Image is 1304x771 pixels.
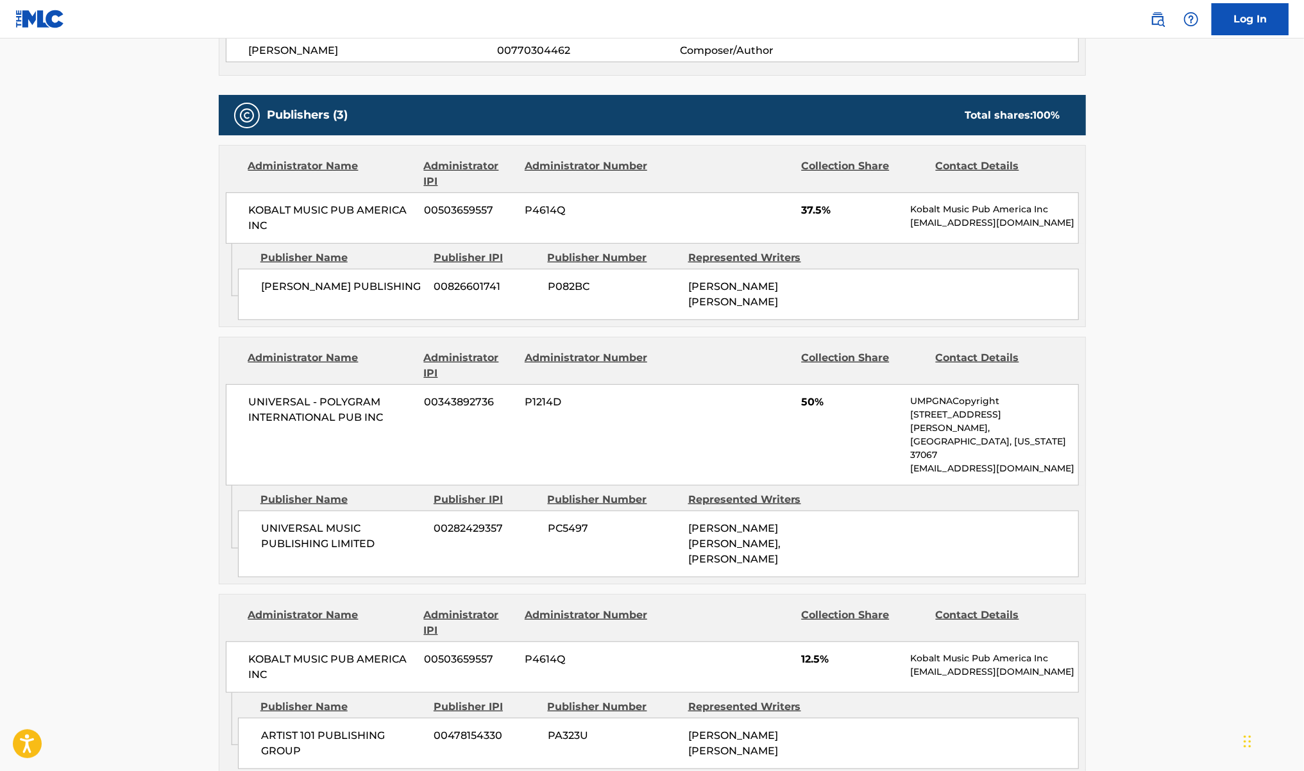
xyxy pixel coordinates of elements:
div: Administrator Name [248,607,414,638]
div: Publisher IPI [434,250,538,266]
span: P4614Q [525,652,649,667]
div: Publisher IPI [434,699,538,715]
span: KOBALT MUSIC PUB AMERICA INC [249,652,415,682]
div: Drag [1244,722,1251,761]
span: 12.5% [801,652,901,667]
div: Collection Share [801,158,926,189]
span: KOBALT MUSIC PUB AMERICA INC [249,203,415,233]
span: PC5497 [548,521,679,536]
div: Administrator IPI [424,158,515,189]
div: Collection Share [801,607,926,638]
p: [GEOGRAPHIC_DATA], [US_STATE] 37067 [910,435,1078,462]
div: Administrator IPI [424,607,515,638]
span: [PERSON_NAME] [PERSON_NAME] [688,280,778,308]
span: ARTIST 101 PUBLISHING GROUP [261,728,425,759]
div: Administrator Number [525,158,649,189]
span: 50% [801,394,901,410]
span: P1214D [525,394,649,410]
span: UNIVERSAL MUSIC PUBLISHING LIMITED [261,521,425,552]
p: Kobalt Music Pub America Inc [910,652,1078,665]
span: PA323U [548,728,679,743]
div: Represented Writers [688,492,819,507]
div: Publisher IPI [434,492,538,507]
span: [PERSON_NAME] [PERSON_NAME] [688,729,778,757]
span: P082BC [548,279,679,294]
span: 00343892736 [424,394,515,410]
div: Publisher Number [548,699,679,715]
div: Contact Details [936,607,1060,638]
div: Represented Writers [688,250,819,266]
img: search [1150,12,1165,27]
span: 00503659557 [424,203,515,218]
div: Administrator Number [525,350,649,381]
span: 00503659557 [424,652,515,667]
div: Help [1178,6,1204,32]
span: 37.5% [801,203,901,218]
p: UMPGNACopyright [910,394,1078,408]
p: [STREET_ADDRESS][PERSON_NAME], [910,408,1078,435]
div: Administrator Name [248,158,414,189]
p: [EMAIL_ADDRESS][DOMAIN_NAME] [910,462,1078,475]
div: Total shares: [965,108,1060,123]
div: Collection Share [801,350,926,381]
span: [PERSON_NAME] [PERSON_NAME], [PERSON_NAME] [688,522,781,565]
p: [EMAIL_ADDRESS][DOMAIN_NAME] [910,216,1078,230]
p: Kobalt Music Pub America Inc [910,203,1078,216]
span: [PERSON_NAME] PUBLISHING [261,279,425,294]
div: Represented Writers [688,699,819,715]
a: Log In [1212,3,1289,35]
img: MLC Logo [15,10,65,28]
img: Publishers [239,108,255,123]
span: UNIVERSAL - POLYGRAM INTERNATIONAL PUB INC [249,394,415,425]
span: 00478154330 [434,728,538,743]
img: help [1183,12,1199,27]
div: Publisher Number [548,250,679,266]
span: 100 % [1033,109,1060,121]
span: 00770304462 [497,43,679,58]
div: Publisher Name [260,699,424,715]
span: 00826601741 [434,279,538,294]
div: Contact Details [936,350,1060,381]
h5: Publishers (3) [267,108,348,123]
div: Publisher Name [260,250,424,266]
span: Composer/Author [680,43,846,58]
div: Administrator Name [248,350,414,381]
div: Contact Details [936,158,1060,189]
div: Publisher Name [260,492,424,507]
span: [PERSON_NAME] [249,43,498,58]
iframe: Chat Widget [1240,709,1304,771]
div: Administrator Number [525,607,649,638]
span: P4614Q [525,203,649,218]
a: Public Search [1145,6,1171,32]
div: Publisher Number [548,492,679,507]
div: Administrator IPI [424,350,515,381]
p: [EMAIL_ADDRESS][DOMAIN_NAME] [910,665,1078,679]
span: 00282429357 [434,521,538,536]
